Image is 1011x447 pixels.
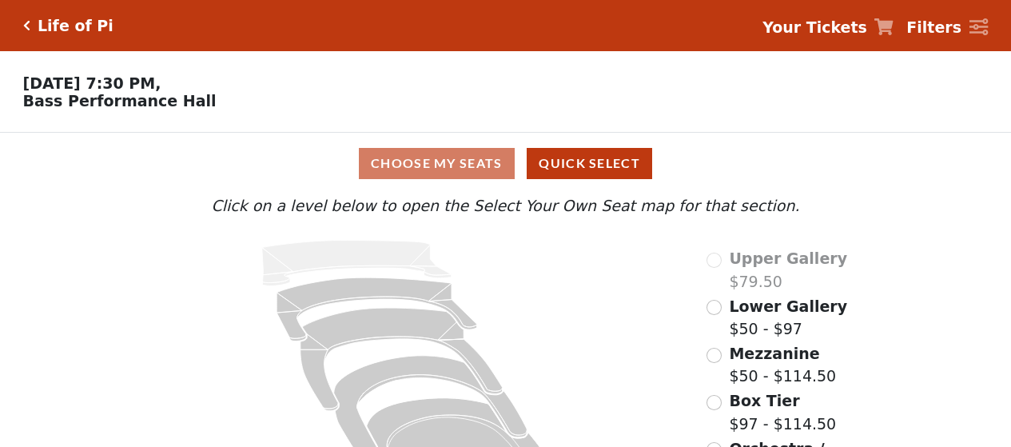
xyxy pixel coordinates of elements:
[277,277,478,341] path: Lower Gallery - Seats Available: 167
[729,342,836,388] label: $50 - $114.50
[729,392,799,409] span: Box Tier
[729,345,819,362] span: Mezzanine
[527,148,652,179] button: Quick Select
[137,194,873,218] p: Click on a level below to open the Select Your Own Seat map for that section.
[729,297,847,315] span: Lower Gallery
[906,18,961,36] strong: Filters
[729,249,847,267] span: Upper Gallery
[262,241,452,286] path: Upper Gallery - Seats Available: 0
[23,20,30,31] a: Click here to go back to filters
[729,389,836,435] label: $97 - $114.50
[762,18,867,36] strong: Your Tickets
[729,247,847,293] label: $79.50
[729,295,847,341] label: $50 - $97
[762,16,894,39] a: Your Tickets
[906,16,988,39] a: Filters
[38,17,113,35] h5: Life of Pi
